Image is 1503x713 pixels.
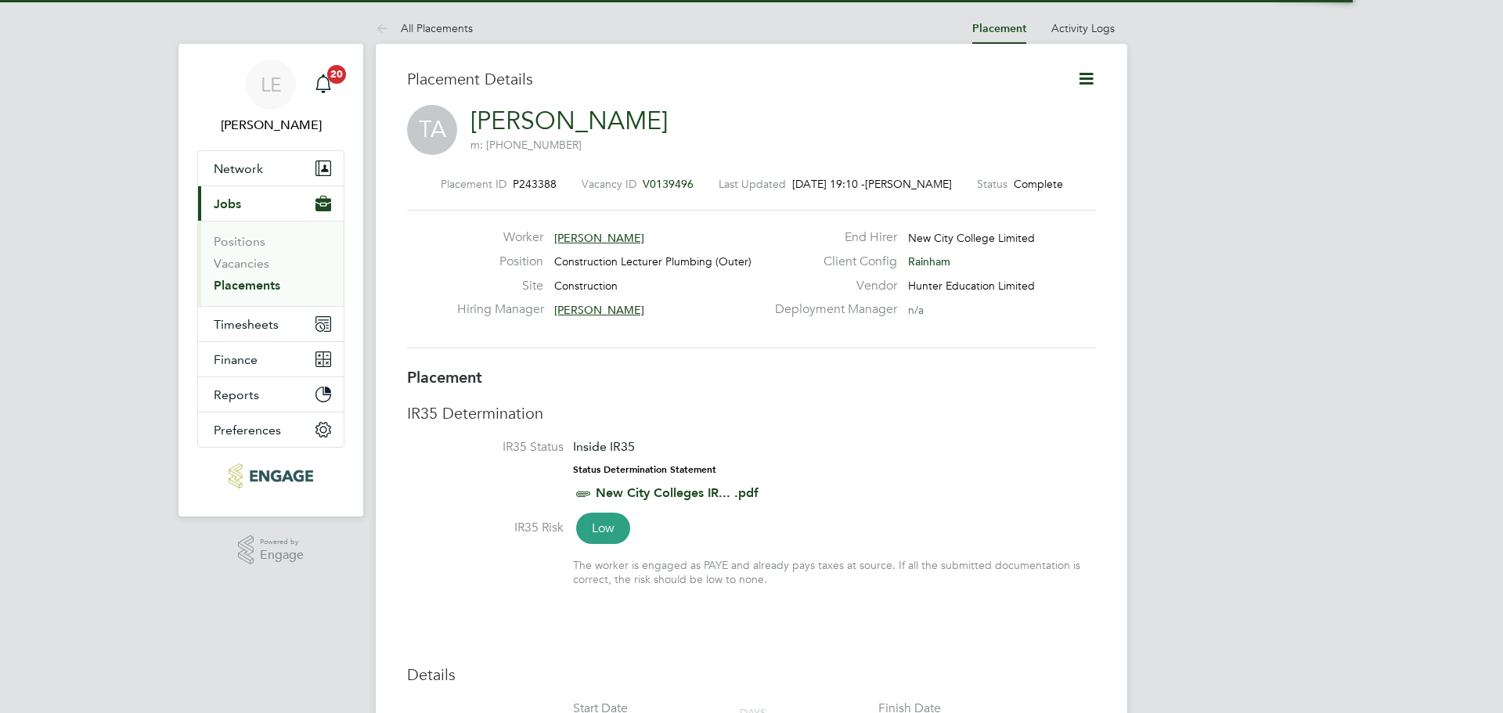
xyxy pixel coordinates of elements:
label: Status [977,177,1007,191]
span: Preferences [214,423,281,438]
label: Deployment Manager [766,301,897,318]
span: Construction Lecturer Plumbing (Outer) [554,254,751,268]
b: Placement [407,368,482,387]
span: LE [261,74,282,95]
a: Go to home page [197,463,344,488]
label: Placement ID [441,177,506,191]
label: Last Updated [719,177,786,191]
button: Jobs [198,186,344,221]
span: [PERSON_NAME] [554,303,644,317]
label: Hiring Manager [457,301,543,318]
span: Jobs [214,196,241,211]
span: P243388 [513,177,557,191]
span: Powered by [260,535,304,549]
span: [DATE] 19:10 - [792,177,865,191]
a: LE[PERSON_NAME] [197,59,344,135]
span: [PERSON_NAME] [865,177,952,191]
a: All Placements [376,21,473,35]
span: V0139496 [643,177,694,191]
a: 20 [308,59,339,110]
span: Laurence Elkington [197,116,344,135]
a: Activity Logs [1051,21,1115,35]
label: Client Config [766,254,897,270]
div: The worker is engaged as PAYE and already pays taxes at source. If all the submitted documentatio... [573,558,1096,586]
span: m: [PHONE_NUMBER] [470,138,582,152]
span: n/a [908,303,924,317]
span: New City College Limited [908,231,1035,245]
img: huntereducation-logo-retina.png [229,463,312,488]
span: Low [576,513,630,544]
button: Preferences [198,412,344,447]
label: IR35 Status [407,439,564,456]
a: Vacancies [214,256,269,271]
label: Vacancy ID [582,177,636,191]
nav: Main navigation [178,44,363,517]
span: Engage [260,549,304,562]
label: Site [457,278,543,294]
span: Network [214,161,263,176]
label: Position [457,254,543,270]
span: Complete [1014,177,1063,191]
label: IR35 Risk [407,520,564,536]
span: TA [407,105,457,155]
span: Construction [554,279,618,293]
span: Timesheets [214,317,279,332]
button: Finance [198,342,344,376]
a: Placements [214,278,280,293]
button: Network [198,151,344,185]
span: Rainham [908,254,950,268]
button: Timesheets [198,307,344,341]
h3: IR35 Determination [407,403,1096,423]
a: Placement [972,22,1026,35]
a: [PERSON_NAME] [470,106,668,136]
strong: Status Determination Statement [573,464,716,475]
h3: Placement Details [407,69,1053,89]
a: New City Colleges IR... .pdf [596,485,759,500]
span: Hunter Education Limited [908,279,1035,293]
label: Vendor [766,278,897,294]
h3: Details [407,664,1096,685]
span: 20 [327,65,346,84]
div: Jobs [198,221,344,306]
span: Reports [214,387,259,402]
a: Positions [214,234,265,249]
a: Powered byEngage [238,535,305,565]
span: Finance [214,352,258,367]
label: End Hirer [766,229,897,246]
button: Reports [198,377,344,412]
span: [PERSON_NAME] [554,231,644,245]
label: Worker [457,229,543,246]
span: Inside IR35 [573,439,635,454]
